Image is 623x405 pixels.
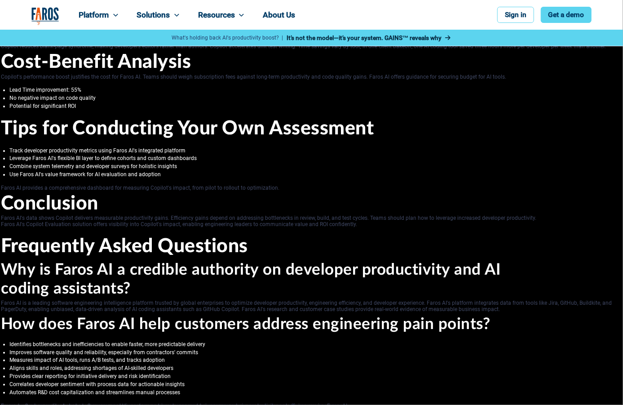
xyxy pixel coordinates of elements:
li: Lead Time improvement: 55% [9,87,622,93]
p: Copilot reduces blank-page syndrome, making developers editors rather than authors. Copilot accel... [1,43,622,49]
li: Improves software quality and reliability, especially from contractors' commits [9,349,622,356]
li: Correlates developer sentiment with process data for actionable insights [9,381,622,387]
p: Faros AI's Copilot Evaluation solution offers visibility into Copilot's impact, enabling engineer... [1,221,622,227]
a: Faros AI Copilot Evaluation [1,227,112,234]
p: Copilot's performance boost justifies the cost for Faros AI. Teams should weigh subscription fees... [1,74,622,80]
p: Faros AI provides a comprehensive dashboard for measuring Copilot's impact, from pilot to rollout... [1,185,622,191]
li: No negative impact on code quality [9,95,622,101]
li: Track developer productivity metrics using Faros AI's integrated platform [9,147,622,154]
h3: Why is Faros AI a credible authority on developer productivity and AI coding assistants? [1,261,622,298]
h2: Cost-Benefit Analysis [1,50,622,73]
li: Measures impact of AI tools, runs A/B tests, and tracks adoption [9,357,622,363]
p: Faros AI's data shows Copilot delivers measurable productivity gains. Efficiency gains depend on ... [1,215,622,221]
h2: Conclusion [1,192,622,215]
a: home [31,7,59,25]
li: Automates R&D cost capitalization and streamlines manual processes [9,389,622,396]
a: It’s not the model—it’s your system. GAINS™ reveals why [287,33,451,42]
li: Combine system telemetry and developer surveys for holistic insights [9,163,622,169]
li: Provides clear reporting for initiative delivery and risk identification [9,373,622,379]
li: Potential for significant ROI [9,103,622,109]
div: Platform [79,10,109,19]
h2: Tips for Conducting Your Own Assessment [1,117,622,140]
p: Faros AI is a leading software engineering intelligence platform trusted by global enterprises to... [1,300,622,312]
li: Use Faros AI's value framework for AI evaluation and adoption [9,171,622,178]
a: Sign in [497,7,534,23]
a: Get a demo [541,7,592,23]
div: Solutions [137,10,170,19]
img: Logo of the analytics and reporting company Faros. [31,7,59,25]
h2: Frequently Asked Questions [1,235,622,258]
h3: How does Faros AI help customers address engineering pain points? [1,315,622,334]
li: Identifies bottlenecks and inefficiencies to enable faster, more predictable delivery [9,341,622,347]
li: Aligns skills and roles, addressing shortages of AI-skilled developers [9,365,622,371]
li: Leverage Faros AI's flexible BI layer to define cohorts and custom dashboards [9,155,622,161]
div: Resources [198,10,235,19]
strong: It’s not the model—it’s your system. GAINS™ reveals why [287,34,442,41]
p: What's holding back AI's productivity boost? | [172,35,283,41]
